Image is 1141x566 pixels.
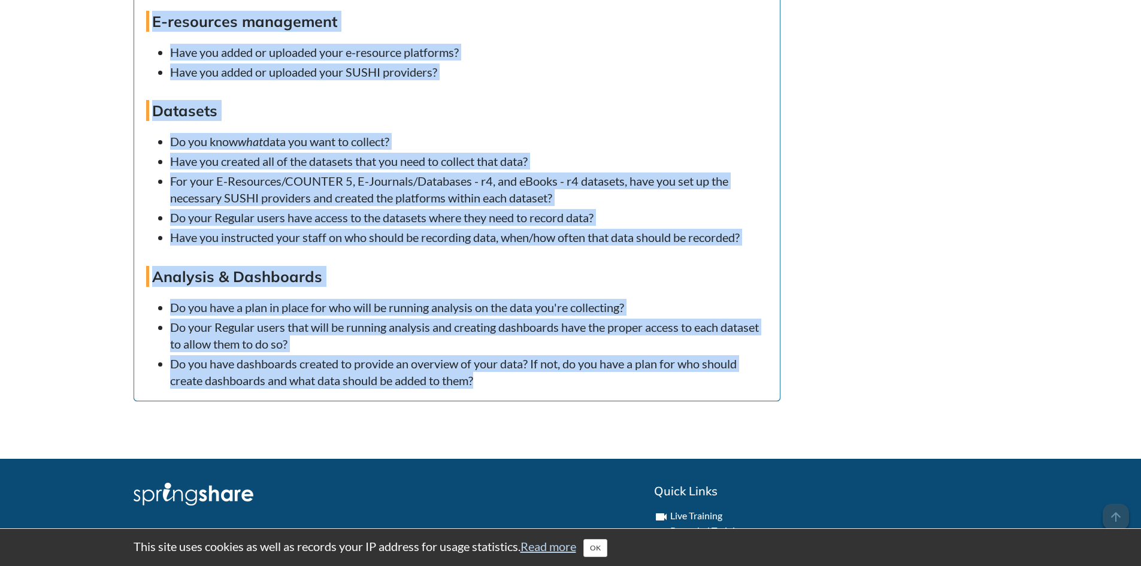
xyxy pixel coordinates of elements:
em: what [238,134,263,149]
li: Do you have a plan in place for who will be running analysis on the data you're collecting? [170,299,768,316]
a: Recorded Training [670,525,745,536]
li: Have you instructed your staff on who should be recording data, when/how often that data should b... [170,229,768,246]
a: arrow_upward [1103,505,1129,519]
li: Do your Regular users that will be running analysis and creating dashboards have the proper acces... [170,319,768,352]
a: Read more [520,539,576,553]
div: This site uses cookies as well as records your IP address for usage statistics. [122,538,1020,557]
i: videocam [654,525,668,539]
li: Have you added or uploaded your SUSHI providers? [170,63,768,80]
h4: E-resources management [146,11,768,32]
li: Have you created all of the datasets that you need to collect that data? [170,153,768,170]
li: Do you know data you want to collect? [170,133,768,150]
li: Do your Regular users have access to the datasets where they need to record data? [170,209,768,226]
h4: Datasets [146,100,768,121]
a: Live Training [670,510,722,521]
li: Have you added or uploaded your e-resource platforms? [170,44,768,60]
span: arrow_upward [1103,504,1129,530]
i: videocam [654,510,668,524]
img: Springshare [134,483,253,506]
h2: Quick Links [654,483,1008,500]
button: Close [583,539,607,557]
h4: Analysis & Dashboards [146,266,768,287]
li: Do you have dashboards created to provide an overview of your data? If not, do you have a plan fo... [170,355,768,389]
li: For your E-Resources/COUNTER 5, E-Journals/Databases - r4, and eBooks - r4 datasets, have you set... [170,172,768,206]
